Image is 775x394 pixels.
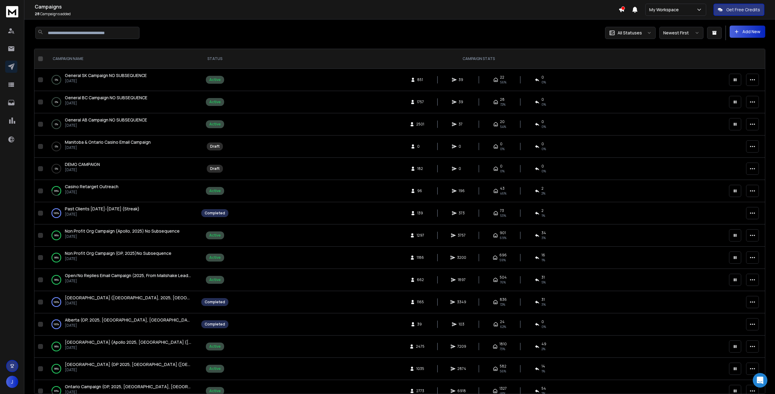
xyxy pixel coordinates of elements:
p: 0 % [55,166,58,172]
td: 0%Manitoba & Ontario Casino Email Campaign[DATE] [45,135,198,158]
span: 0% [500,146,505,151]
span: 662 [417,277,424,282]
span: 72 % [500,102,506,107]
span: 53 % [500,213,506,218]
span: 373 [459,211,465,216]
span: 0 % [541,124,546,129]
th: STATUS [198,49,232,69]
p: 99 % [54,366,59,372]
span: 14 [541,364,545,369]
span: 39 [459,77,465,82]
span: Alberta (GP, 2025, [GEOGRAPHIC_DATA], [GEOGRAPHIC_DATA], [GEOGRAPHIC_DATA], [GEOGRAPHIC_DATA], [G... [65,317,423,323]
img: logo [6,6,18,17]
span: General BC Campaign NO SUBSEQUENCE [65,95,147,100]
p: My Workspace [649,7,681,13]
span: 696 [499,253,507,258]
a: Open/No Replies Email Campaign (2025, From Mailshake Leads) [65,273,192,279]
span: 76 % [500,280,506,285]
p: [DATE] [65,145,151,150]
td: 100%Alberta (GP, 2025, [GEOGRAPHIC_DATA], [GEOGRAPHIC_DATA], [GEOGRAPHIC_DATA], [GEOGRAPHIC_DATA]... [45,313,198,336]
span: 0 [541,75,544,80]
p: Get Free Credits [726,7,760,13]
p: [DATE] [65,123,147,128]
td: 0%General AB Campaign NO SUBSEQUENCE[DATE] [45,113,198,135]
span: 2 [541,208,544,213]
td: 0%General BC Campaign NO SUBSEQUENCE[DATE] [45,91,198,113]
span: 103 [459,322,465,327]
span: 2 % [541,191,545,196]
div: Active [209,277,221,282]
a: Ontario Campaign (GP, 2025, [GEOGRAPHIC_DATA], [GEOGRAPHIC_DATA], [GEOGRAPHIC_DATA], [GEOGRAPHIC_... [65,384,192,390]
span: 73 [500,208,504,213]
h1: Campaigns [35,3,618,10]
span: 2475 [416,344,424,349]
span: 1186 [417,255,424,260]
a: Non Profit Org Campaign (Apollo, 2025) No Subsequence [65,228,180,234]
a: General BC Campaign NO SUBSEQUENCE [65,95,147,101]
span: 504 [500,275,507,280]
p: 99 % [54,255,59,261]
span: 3757 [458,233,466,238]
span: 54 % [500,124,506,129]
td: 99%Non Profit Org Campaign (GP, 2025)No Subsequence[DATE] [45,247,198,269]
span: 2501 [416,122,424,127]
span: 7209 [457,344,466,349]
span: 836 [500,297,507,302]
span: 582 [500,364,506,369]
span: 31 [541,275,545,280]
p: [DATE] [65,279,192,283]
p: All Statuses [618,30,642,36]
p: 0 % [55,143,58,150]
p: [DATE] [65,190,118,195]
p: [DATE] [65,79,147,83]
div: Active [209,366,221,371]
td: 0%General SK Campaign NO SUBSEQUENCE[DATE] [45,69,198,91]
span: [GEOGRAPHIC_DATA] ([GEOGRAPHIC_DATA], 2025, [GEOGRAPHIC_DATA], [GEOGRAPHIC_DATA], [GEOGRAPHIC_DAT... [65,295,494,301]
span: 1897 [458,277,466,282]
span: 0 [541,319,544,324]
p: [DATE] [65,256,171,261]
td: 99%[GEOGRAPHIC_DATA] (GP 2025, [GEOGRAPHIC_DATA] ([GEOGRAPHIC_DATA], [GEOGRAPHIC_DATA], [GEOGRAPH... [45,358,198,380]
span: [GEOGRAPHIC_DATA] (Apollo 2025, [GEOGRAPHIC_DATA] ([GEOGRAPHIC_DATA], [GEOGRAPHIC_DATA], [GEOGRAP... [65,339,566,345]
span: 56 % [500,80,506,85]
span: 196 [459,188,465,193]
td: 99%Non Profit Org Campaign (Apollo, 2025) No Subsequence[DATE] [45,224,198,247]
p: 99 % [54,343,59,350]
span: 28 [35,11,40,16]
span: 37 [459,122,465,127]
button: J [6,376,18,388]
p: 100 % [54,210,59,216]
span: 0 [541,97,544,102]
a: General SK Campaign NO SUBSEQUENCE [65,72,147,79]
p: 83 % [54,388,59,394]
span: General AB Campaign NO SUBSEQUENCE [65,117,147,123]
span: 1810 [499,342,507,347]
td: 100%Past Clients [DATE]-[DATE] (Streak)[DATE] [45,202,198,224]
p: 0 % [55,99,58,105]
div: Active [209,77,221,82]
div: Active [209,255,221,260]
span: 0 [541,119,544,124]
span: 39 [417,322,423,327]
span: 43 [500,186,505,191]
span: 1757 [417,100,424,104]
div: Completed [205,211,225,216]
a: Past Clients [DATE]-[DATE] (Streak) [65,206,139,212]
th: CAMPAIGN NAME [45,49,198,69]
p: [DATE] [65,323,192,328]
td: 99%[GEOGRAPHIC_DATA] (Apollo 2025, [GEOGRAPHIC_DATA] ([GEOGRAPHIC_DATA], [GEOGRAPHIC_DATA], [GEOG... [45,336,198,358]
span: Non Profit Org Campaign (GP, 2025)No Subsequence [65,250,171,256]
a: DEMO CAMPAIGN [65,161,100,167]
div: Draft [210,144,220,149]
span: 0 [541,164,544,169]
p: [DATE] [65,212,139,217]
div: Active [209,344,221,349]
td: 99%Open/No Replies Email Campaign (2025, From Mailshake Leads)[DATE] [45,269,198,291]
span: 0% [541,146,546,151]
span: 0% [541,169,546,174]
span: 182 [417,166,423,171]
span: 22 [500,75,504,80]
span: 2874 [457,366,466,371]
